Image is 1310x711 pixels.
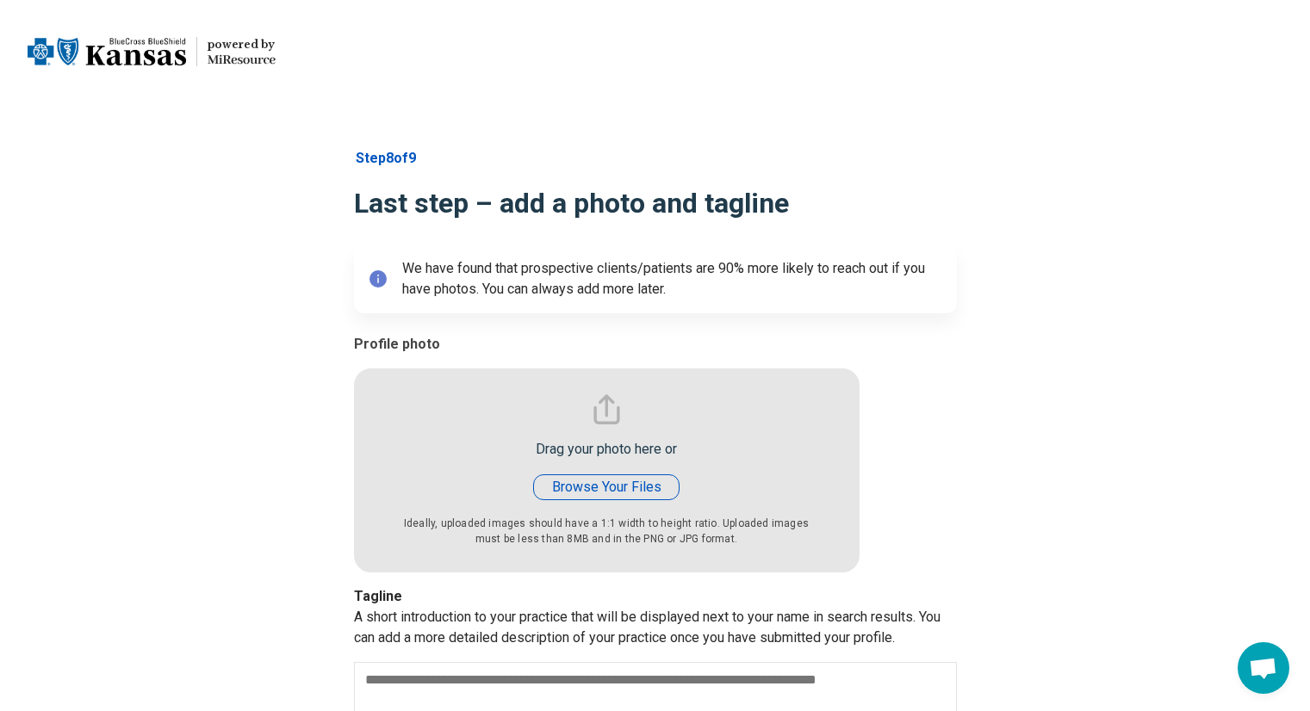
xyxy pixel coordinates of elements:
a: Blue Cross Blue Shield Kansaspowered by [28,31,276,72]
img: Blue Cross Blue Shield Kansas [28,31,186,72]
p: A short introduction to your practice that will be displayed next to your name in search results.... [354,607,957,662]
div: Open chat [1238,642,1289,694]
p: Step 8 of 9 [354,148,957,169]
p: We have found that prospective clients/patients are 90% more likely to reach out if you have phot... [402,258,943,300]
h1: Last step – add a photo and tagline [354,182,957,224]
p: Tagline [354,586,957,607]
div: powered by [208,37,276,53]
